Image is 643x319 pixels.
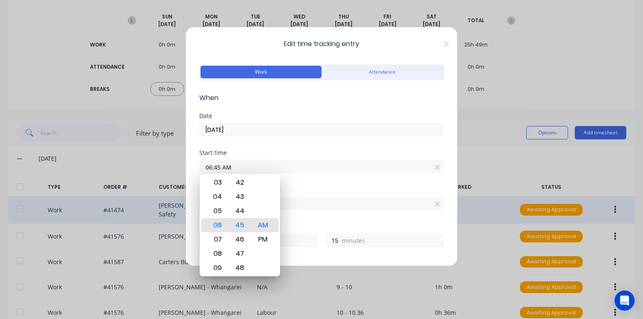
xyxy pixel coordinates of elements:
label: minutes [342,236,443,247]
span: When [199,93,444,103]
div: 03 [206,175,227,190]
div: 44 [229,204,250,218]
div: Finish time [199,187,444,193]
div: Start time [199,150,444,156]
div: 08 [206,247,227,261]
div: Hours worked [199,224,444,229]
div: 04 [206,190,227,204]
div: Date [199,113,444,119]
div: 06 [206,218,227,232]
div: Hour [205,174,228,276]
button: Work [201,66,321,78]
div: 05 [206,204,227,218]
div: 07 [206,232,227,247]
span: Edit time tracking entry [199,39,444,49]
div: Minute [228,174,251,276]
div: 43 [229,190,250,204]
div: 48 [229,261,250,275]
div: Breaks [199,260,444,266]
input: 0 [325,234,340,247]
div: 45 [229,218,250,232]
div: 47 [229,247,250,261]
div: 09 [206,261,227,275]
div: PM [252,232,273,247]
div: Open Intercom Messenger [615,291,635,311]
button: Attendance [321,66,442,78]
div: 42 [229,175,250,190]
div: 46 [229,232,250,247]
div: AM [252,218,273,232]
